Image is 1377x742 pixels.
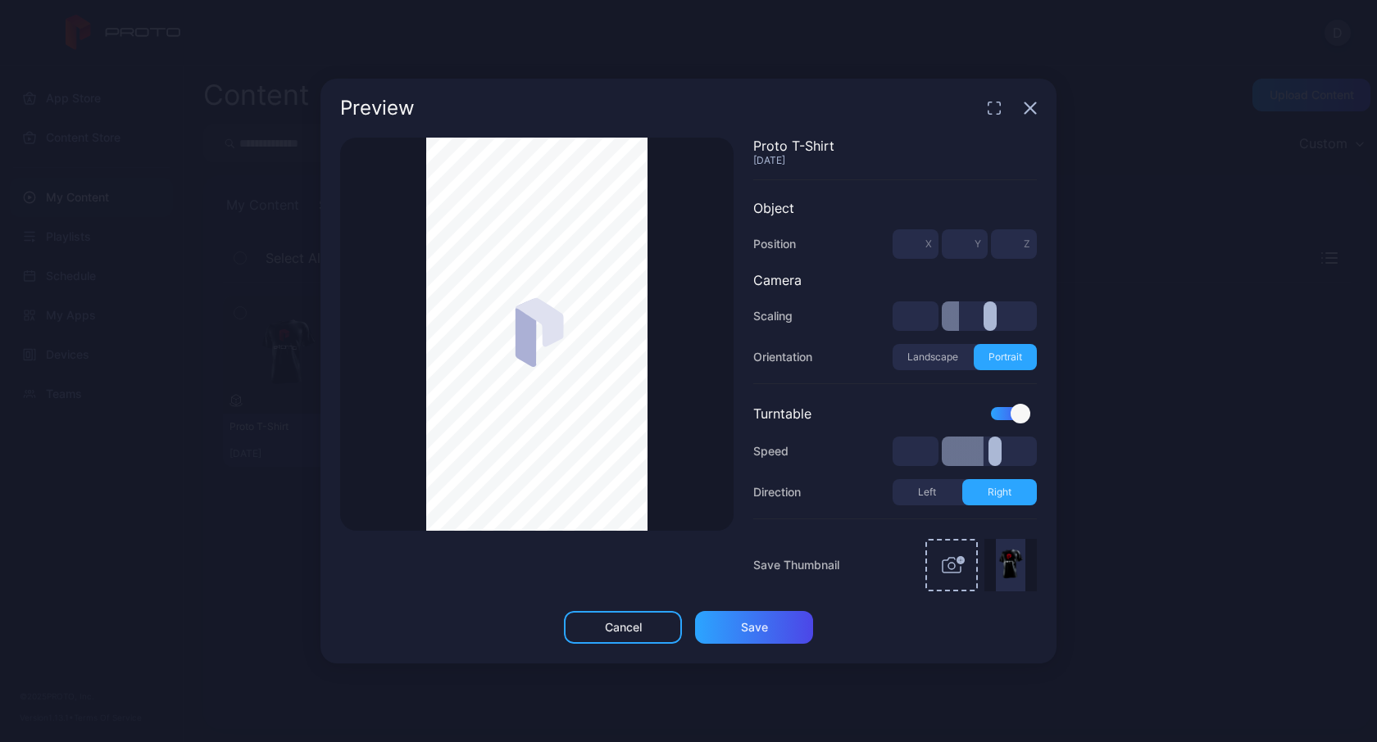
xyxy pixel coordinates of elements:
[753,234,796,254] div: Position
[996,539,1025,591] img: Thumbnail
[975,238,981,251] span: Y
[564,611,682,644] button: Cancel
[753,482,801,502] div: Direction
[893,479,962,505] button: Left
[741,621,768,634] div: Save
[753,138,1037,154] div: Proto T-Shirt
[753,405,811,422] div: Turntable
[753,200,1037,216] div: Object
[753,441,788,461] div: Speed
[695,611,813,644] button: Save
[1024,238,1030,251] span: Z
[753,306,793,326] div: Scaling
[893,344,974,370] button: Landscape
[753,154,1037,166] div: [DATE]
[340,98,415,118] div: Preview
[753,555,839,575] span: Save Thumbnail
[753,347,812,367] div: Orientation
[974,344,1038,370] button: Portrait
[962,479,1038,505] button: Right
[753,272,1037,288] div: Camera
[605,621,642,634] div: Cancel
[925,238,932,251] span: X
